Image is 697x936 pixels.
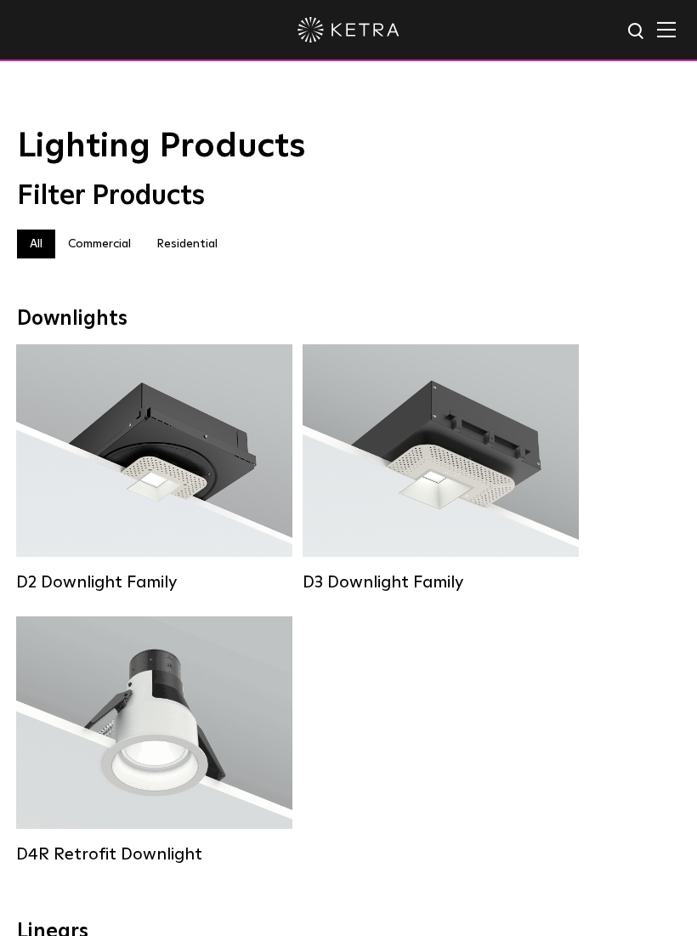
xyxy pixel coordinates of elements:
label: All [17,230,55,258]
label: Commercial [55,230,144,258]
div: Downlights [17,307,680,332]
div: D2 Downlight Family [16,572,292,593]
a: D2 Downlight Family Lumen Output:1200Colors:White / Black / Gloss Black / Silver / Bronze / Silve... [16,344,292,591]
div: Filter Products [17,180,680,213]
div: D3 Downlight Family [303,572,579,593]
img: search icon [626,21,648,43]
label: Residential [144,230,230,258]
span: Lighting Products [17,129,305,163]
div: D4R Retrofit Downlight [16,844,292,865]
a: D4R Retrofit Downlight Lumen Output:800Colors:White / BlackBeam Angles:15° / 25° / 40° / 60°Watta... [16,616,292,863]
img: ketra-logo-2019-white [297,17,399,43]
a: D3 Downlight Family Lumen Output:700 / 900 / 1100Colors:White / Black / Silver / Bronze / Paintab... [303,344,579,591]
img: Hamburger%20Nav.svg [657,21,676,37]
